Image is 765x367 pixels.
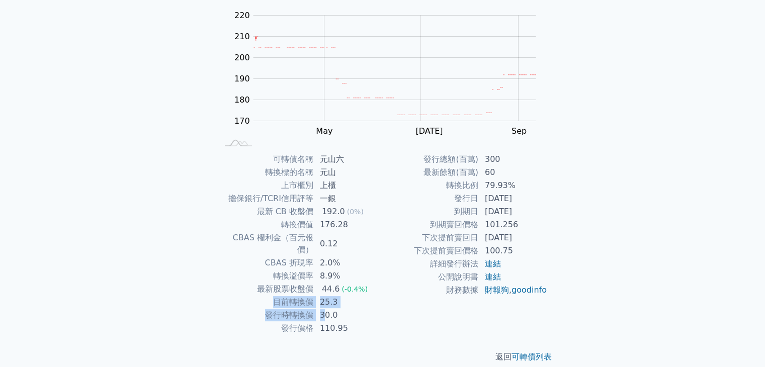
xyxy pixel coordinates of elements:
a: 財報狗 [485,285,509,295]
td: 轉換比例 [383,179,479,192]
td: 發行總額(百萬) [383,153,479,166]
tspan: 220 [234,11,250,20]
td: 最新 CB 收盤價 [218,205,314,218]
td: 25.3 [314,296,383,309]
tspan: 180 [234,95,250,105]
g: Chart [229,11,551,136]
td: 2.0% [314,256,383,269]
td: CBAS 權利金（百元報價） [218,231,314,256]
td: [DATE] [479,205,548,218]
td: [DATE] [479,192,548,205]
a: 連結 [485,259,501,268]
td: 下次提前賣回日 [383,231,479,244]
td: 0.12 [314,231,383,256]
td: 30.0 [314,309,383,322]
tspan: Sep [512,126,527,136]
td: , [479,284,548,297]
td: 元山 [314,166,383,179]
tspan: 170 [234,116,250,126]
td: 到期賣回價格 [383,218,479,231]
td: 最新股票收盤價 [218,283,314,296]
td: 發行日 [383,192,479,205]
td: 8.9% [314,269,383,283]
td: 110.95 [314,322,383,335]
a: goodinfo [512,285,547,295]
a: 連結 [485,272,501,282]
a: 可轉債列表 [512,352,552,361]
td: 轉換價值 [218,218,314,231]
td: 101.256 [479,218,548,231]
p: 返回 [206,351,560,363]
td: 100.75 [479,244,548,257]
td: 目前轉換價 [218,296,314,309]
td: 60 [479,166,548,179]
tspan: 190 [234,74,250,83]
td: 公開說明書 [383,270,479,284]
tspan: 200 [234,53,250,62]
td: 上市櫃別 [218,179,314,192]
td: 發行時轉換價 [218,309,314,322]
td: 上櫃 [314,179,383,192]
td: 擔保銀行/TCRI信用評等 [218,192,314,205]
td: 79.93% [479,179,548,192]
td: [DATE] [479,231,548,244]
td: CBAS 折現率 [218,256,314,269]
span: (0%) [347,208,364,216]
div: 192.0 [320,206,347,218]
td: 詳細發行辦法 [383,257,479,270]
td: 176.28 [314,218,383,231]
td: 可轉債名稱 [218,153,314,166]
td: 最新餘額(百萬) [383,166,479,179]
td: 元山六 [314,153,383,166]
td: 發行價格 [218,322,314,335]
td: 300 [479,153,548,166]
tspan: [DATE] [415,126,443,136]
td: 財務數據 [383,284,479,297]
tspan: May [316,126,332,136]
td: 轉換標的名稱 [218,166,314,179]
div: 44.6 [320,283,342,295]
span: (-0.4%) [342,285,368,293]
td: 下次提前賣回價格 [383,244,479,257]
tspan: 210 [234,32,250,41]
td: 到期日 [383,205,479,218]
td: 轉換溢價率 [218,269,314,283]
td: 一銀 [314,192,383,205]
